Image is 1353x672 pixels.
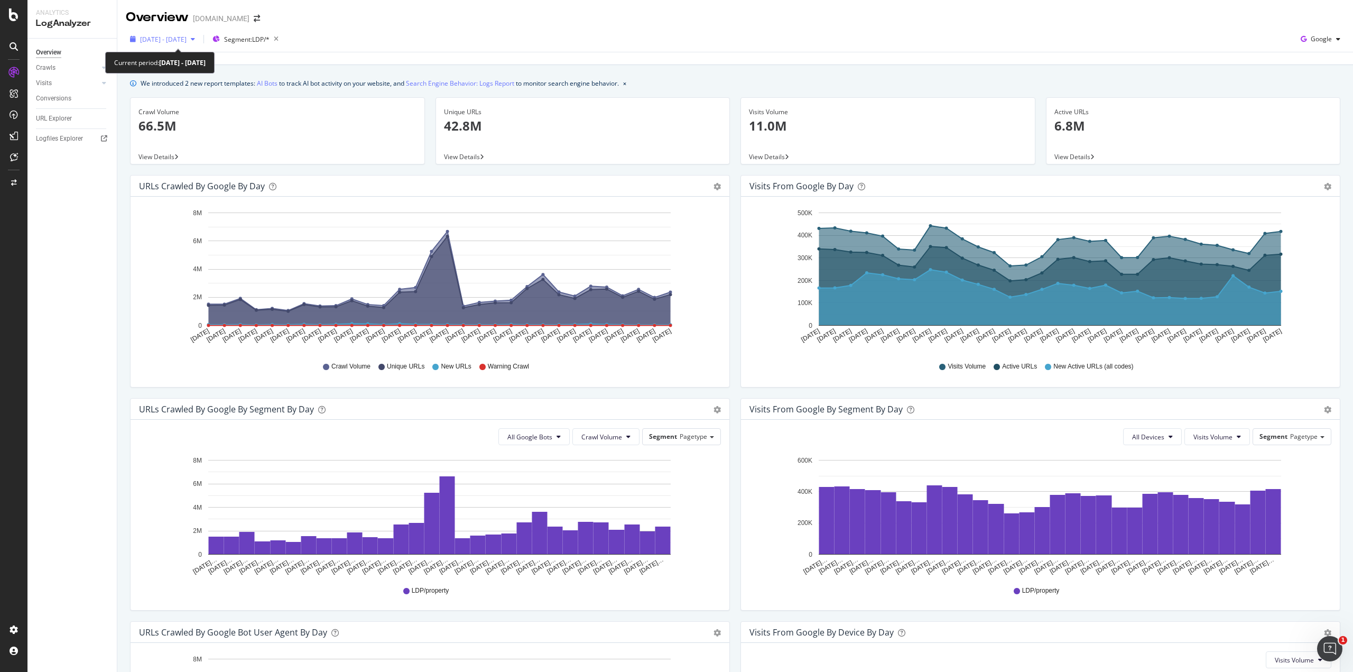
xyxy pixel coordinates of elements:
text: [DATE] [221,327,243,344]
button: Segment:LDP/* [208,31,283,48]
button: All Google Bots [498,428,570,445]
div: Logfiles Explorer [36,133,83,144]
span: LDP/property [1022,586,1060,595]
div: Visits Volume [749,107,1027,117]
button: Visits Volume [1184,428,1250,445]
text: 4M [193,265,202,273]
text: [DATE] [1102,327,1124,344]
text: [DATE] [800,327,821,344]
text: [DATE] [1055,327,1076,344]
text: [DATE] [572,327,593,344]
text: 2M [193,294,202,301]
text: [DATE] [317,327,338,344]
p: 42.8M [444,117,722,135]
text: 0 [198,322,202,329]
text: [DATE] [927,327,948,344]
div: Overview [36,47,61,58]
text: [DATE] [1214,327,1235,344]
div: gear [1324,629,1331,637]
span: All Devices [1132,432,1164,441]
text: 200K [798,277,812,284]
text: 0 [198,551,202,558]
p: 11.0M [749,117,1027,135]
text: [DATE] [412,327,433,344]
text: 6M [193,237,202,245]
text: [DATE] [619,327,641,344]
b: [DATE] - [DATE] [159,58,206,67]
text: 2M [193,527,202,535]
text: [DATE] [1150,327,1171,344]
text: [DATE] [1230,327,1251,344]
text: [DATE] [428,327,449,344]
div: LogAnalyzer [36,17,108,30]
span: Warning Crawl [488,362,529,371]
text: [DATE] [285,327,306,344]
text: [DATE] [476,327,497,344]
text: [DATE] [301,327,322,344]
text: [DATE] [1087,327,1108,344]
div: info banner [130,78,1340,89]
div: Conversions [36,93,71,104]
text: [DATE] [349,327,370,344]
text: 8M [193,457,202,464]
span: Visits Volume [1275,656,1314,665]
text: 6M [193,480,202,487]
button: close banner [620,76,629,91]
text: 600K [798,457,812,464]
text: [DATE] [333,327,354,344]
text: [DATE] [975,327,996,344]
iframe: Intercom live chat [1317,636,1342,661]
text: [DATE] [911,327,932,344]
div: Visits from Google By Segment By Day [749,404,903,415]
div: arrow-right-arrow-left [254,15,260,22]
text: [DATE] [959,327,980,344]
text: [DATE] [635,327,656,344]
svg: A chart. [139,205,717,352]
text: [DATE] [1166,327,1188,344]
span: [DATE] - [DATE] [140,35,187,44]
text: [DATE] [1246,327,1267,344]
button: [DATE] - [DATE] [126,31,199,48]
text: [DATE] [237,327,258,344]
svg: A chart. [139,454,717,576]
span: Segment: LDP/* [224,35,270,44]
text: [DATE] [508,327,529,344]
span: View Details [138,152,174,161]
a: Logfiles Explorer [36,133,109,144]
text: [DATE] [991,327,1012,344]
text: [DATE] [1182,327,1203,344]
span: View Details [749,152,785,161]
span: 1 [1339,636,1347,645]
text: [DATE] [943,327,965,344]
text: [DATE] [1134,327,1155,344]
text: [DATE] [895,327,916,344]
div: gear [713,406,721,413]
text: 0 [809,322,812,329]
button: Crawl Volume [572,428,640,445]
text: [DATE] [879,327,901,344]
span: Crawl Volume [581,432,622,441]
text: [DATE] [206,327,227,344]
div: Crawl Volume [138,107,416,117]
text: [DATE] [381,327,402,344]
svg: A chart. [749,205,1328,352]
text: [DATE] [604,327,625,344]
span: Pagetype [1290,432,1318,441]
button: Visits Volume [1266,651,1331,668]
text: 500K [798,209,812,217]
span: View Details [444,152,480,161]
text: [DATE] [1198,327,1219,344]
text: 300K [798,254,812,262]
div: Visits from Google by day [749,181,854,191]
text: [DATE] [1039,327,1060,344]
span: Segment [649,432,677,441]
text: [DATE] [1118,327,1139,344]
span: LDP/property [412,586,449,595]
text: [DATE] [253,327,274,344]
svg: A chart. [749,454,1328,576]
text: [DATE] [588,327,609,344]
span: All Google Bots [507,432,552,441]
div: gear [1324,183,1331,190]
